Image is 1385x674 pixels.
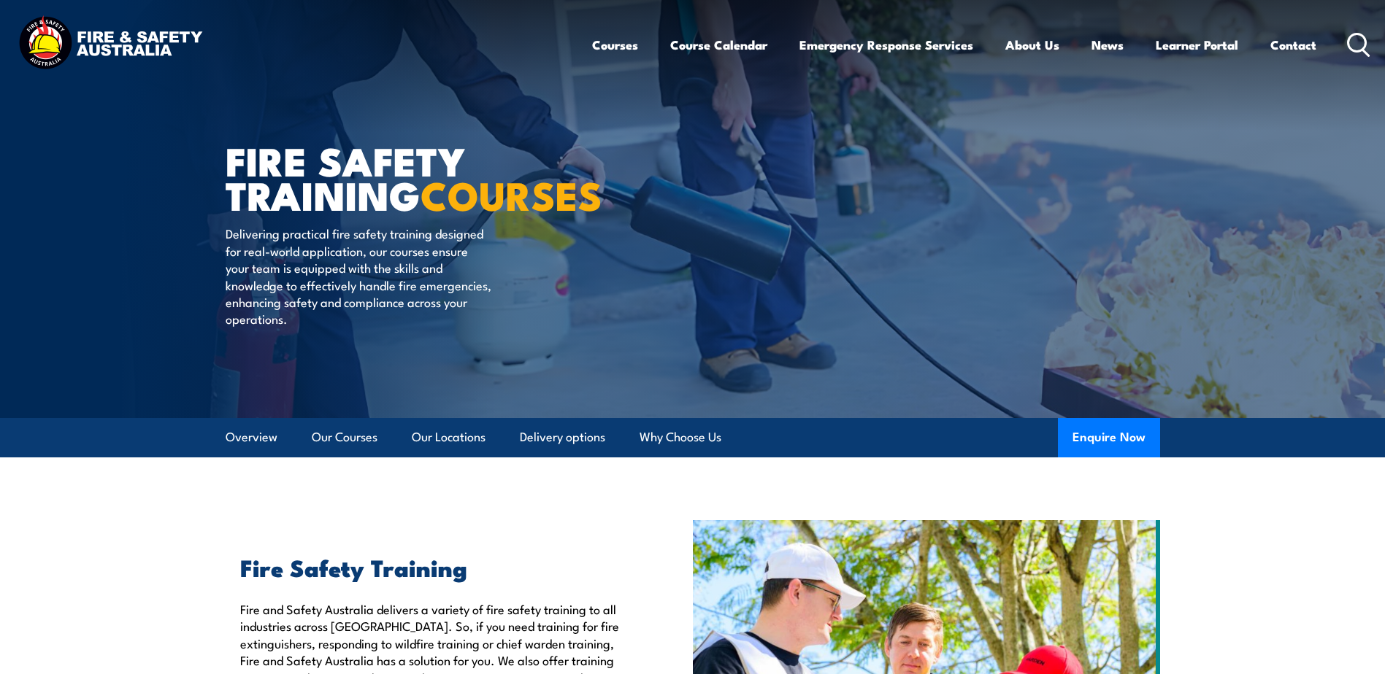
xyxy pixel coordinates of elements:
h2: Fire Safety Training [240,557,626,577]
button: Enquire Now [1058,418,1160,457]
p: Delivering practical fire safety training designed for real-world application, our courses ensure... [226,225,492,327]
a: Learner Portal [1156,26,1238,64]
a: Overview [226,418,277,457]
a: Course Calendar [670,26,767,64]
a: Our Locations [412,418,486,457]
a: Delivery options [520,418,605,457]
a: News [1091,26,1124,64]
a: Our Courses [312,418,377,457]
a: Contact [1270,26,1316,64]
a: Courses [592,26,638,64]
strong: COURSES [421,163,602,224]
a: About Us [1005,26,1059,64]
a: Why Choose Us [640,418,721,457]
h1: FIRE SAFETY TRAINING [226,143,586,211]
a: Emergency Response Services [799,26,973,64]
